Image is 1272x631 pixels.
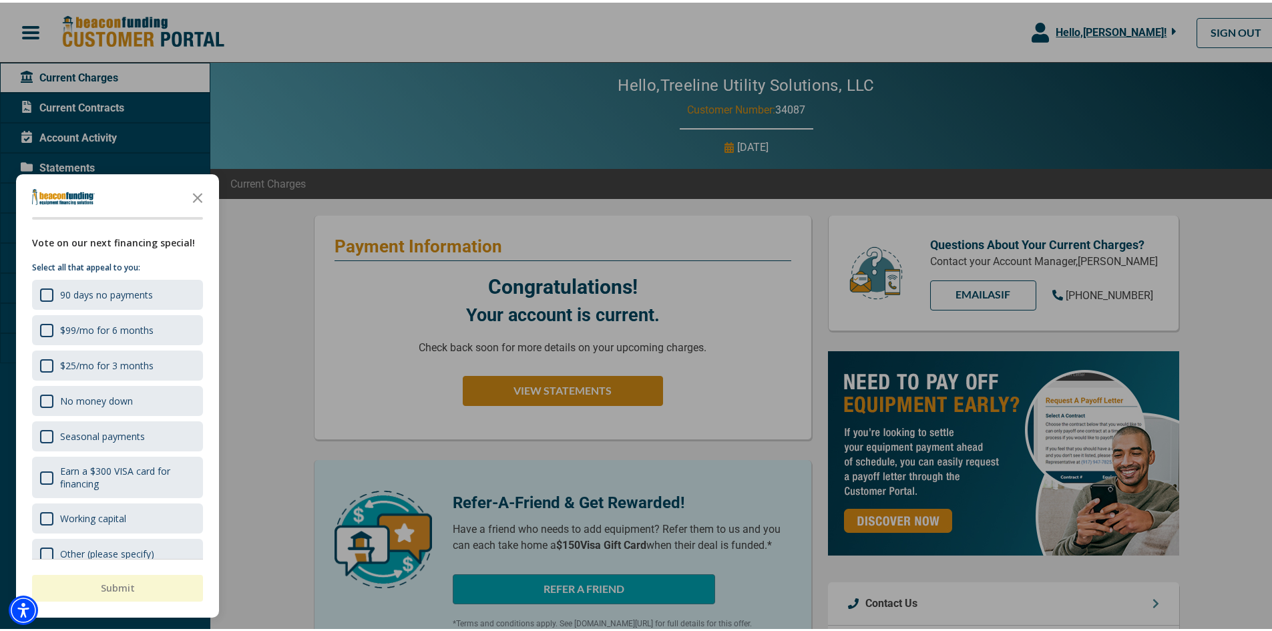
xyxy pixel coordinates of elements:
[32,348,203,378] div: $25/mo for 3 months
[60,357,154,369] div: $25/mo for 3 months
[184,181,211,208] button: Close the survey
[60,462,195,487] div: Earn a $300 VISA card for financing
[32,277,203,307] div: 90 days no payments
[60,545,154,558] div: Other (please specify)
[9,593,38,622] div: Accessibility Menu
[60,392,133,405] div: No money down
[32,186,95,202] img: Company logo
[60,321,154,334] div: $99/mo for 6 months
[32,572,203,599] button: Submit
[16,172,219,615] div: Survey
[60,427,145,440] div: Seasonal payments
[32,454,203,495] div: Earn a $300 VISA card for financing
[32,383,203,413] div: No money down
[32,233,203,248] div: Vote on our next financing special!
[32,419,203,449] div: Seasonal payments
[32,312,203,343] div: $99/mo for 6 months
[60,509,126,522] div: Working capital
[60,286,153,298] div: 90 days no payments
[32,501,203,531] div: Working capital
[32,258,203,272] p: Select all that appeal to you:
[32,536,203,566] div: Other (please specify)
